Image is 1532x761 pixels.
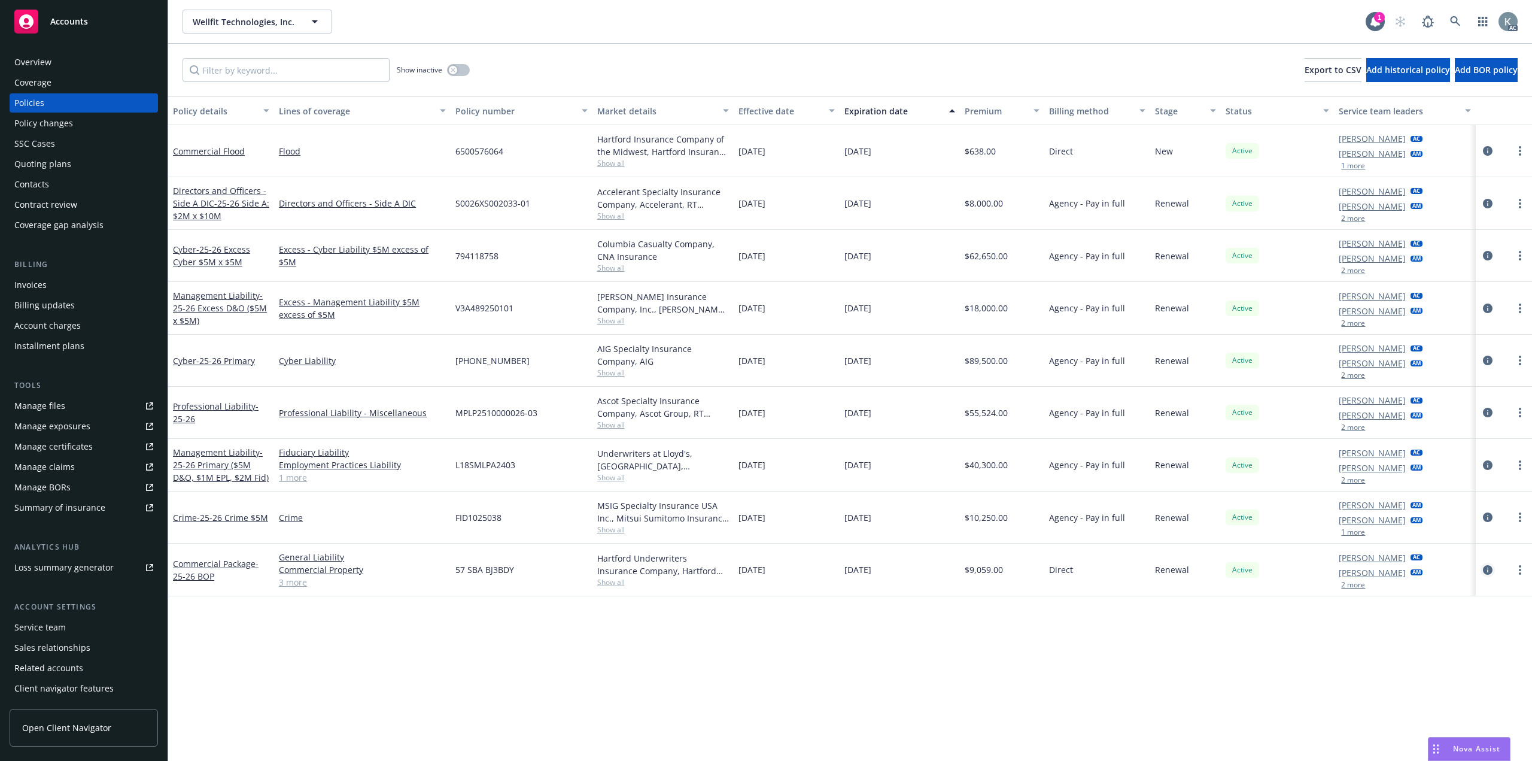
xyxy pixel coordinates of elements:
[279,459,446,471] a: Employment Practices Liability
[965,563,1003,576] span: $9,059.00
[1049,197,1125,210] span: Agency - Pay in full
[738,145,765,157] span: [DATE]
[844,105,942,117] div: Expiration date
[1498,12,1518,31] img: photo
[455,563,514,576] span: 57 SBA BJ3BDY
[1049,407,1125,419] span: Agency - Pay in full
[10,175,158,194] a: Contacts
[1339,514,1406,526] a: [PERSON_NAME]
[1155,250,1189,262] span: Renewal
[173,447,269,483] span: - 25-26 Primary ($5M D&O, $1M EPL, $2M Fid)
[14,396,65,416] div: Manage files
[14,195,77,214] div: Contract review
[597,211,729,221] span: Show all
[1388,10,1412,34] a: Start snowing
[965,407,1008,419] span: $55,524.00
[1513,458,1527,472] a: more
[1366,58,1450,82] button: Add historical policy
[844,459,871,471] span: [DATE]
[14,73,51,92] div: Coverage
[1339,499,1406,511] a: [PERSON_NAME]
[1334,96,1475,125] button: Service team leaders
[597,105,716,117] div: Market details
[173,401,259,425] a: Professional Liability
[22,721,111,734] span: Open Client Navigator
[844,250,871,262] span: [DATE]
[279,407,446,419] a: Professional Liability - Miscellaneous
[279,446,446,459] a: Fiduciary Liability
[10,259,158,271] div: Billing
[1513,353,1527,368] a: more
[597,499,729,524] div: MSIG Specialty Insurance USA Inc., Mitsui Sumitomo Insurance Group
[1513,405,1527,420] a: more
[455,302,513,314] span: V3A489250101
[10,679,158,698] a: Client navigator features
[10,336,158,356] a: Installment plans
[10,275,158,295] a: Invoices
[592,96,734,125] button: Market details
[279,354,446,367] a: Cyber Liability
[1339,305,1406,317] a: [PERSON_NAME]
[279,145,446,157] a: Flood
[1155,511,1189,524] span: Renewal
[279,563,446,576] a: Commercial Property
[1443,10,1467,34] a: Search
[844,197,871,210] span: [DATE]
[1481,510,1495,524] a: circleInformation
[738,302,765,314] span: [DATE]
[1049,250,1125,262] span: Agency - Pay in full
[183,10,332,34] button: Wellfit Technologies, Inc.
[14,558,114,577] div: Loss summary generator
[173,558,259,582] a: Commercial Package
[1481,405,1495,420] a: circleInformation
[1341,477,1365,484] button: 2 more
[1481,563,1495,577] a: circleInformation
[844,563,871,576] span: [DATE]
[10,659,158,678] a: Related accounts
[738,354,765,367] span: [DATE]
[1155,197,1189,210] span: Renewal
[279,551,446,563] a: General Liability
[168,96,274,125] button: Policy details
[597,577,729,587] span: Show all
[14,175,49,194] div: Contacts
[1044,96,1150,125] button: Billing method
[1049,563,1073,576] span: Direct
[279,105,433,117] div: Lines of coverage
[1155,302,1189,314] span: Renewal
[844,302,871,314] span: [DATE]
[844,354,871,367] span: [DATE]
[597,186,729,211] div: Accelerant Specialty Insurance Company, Accelerant, RT Specialty Insurance Services, LLC (RSG Spe...
[1150,96,1221,125] button: Stage
[193,16,296,28] span: Wellfit Technologies, Inc.
[173,290,267,326] a: Management Liability
[10,437,158,456] a: Manage certificates
[1513,301,1527,316] a: more
[14,618,66,637] div: Service team
[173,145,245,157] a: Commercial Flood
[10,558,158,577] a: Loss summary generator
[1339,409,1406,422] a: [PERSON_NAME]
[1481,196,1495,211] a: circleInformation
[173,558,259,582] span: - 25-26 BOP
[10,316,158,335] a: Account charges
[597,447,729,472] div: Underwriters at Lloyd's, [GEOGRAPHIC_DATA], [PERSON_NAME] of [GEOGRAPHIC_DATA], RT Specialty Insu...
[738,250,765,262] span: [DATE]
[1305,64,1361,75] span: Export to CSV
[10,114,158,133] a: Policy changes
[1339,462,1406,474] a: [PERSON_NAME]
[597,395,729,420] div: Ascot Specialty Insurance Company, Ascot Group, RT Specialty Insurance Services, LLC (RSG Special...
[1230,407,1254,418] span: Active
[14,478,71,497] div: Manage BORs
[10,195,158,214] a: Contract review
[1339,200,1406,213] a: [PERSON_NAME]
[1416,10,1440,34] a: Report a Bug
[14,53,51,72] div: Overview
[14,154,71,174] div: Quoting plans
[1230,355,1254,366] span: Active
[196,355,255,366] span: - 25-26 Primary
[1049,105,1132,117] div: Billing method
[1481,248,1495,263] a: circleInformation
[451,96,592,125] button: Policy number
[14,216,104,235] div: Coverage gap analysis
